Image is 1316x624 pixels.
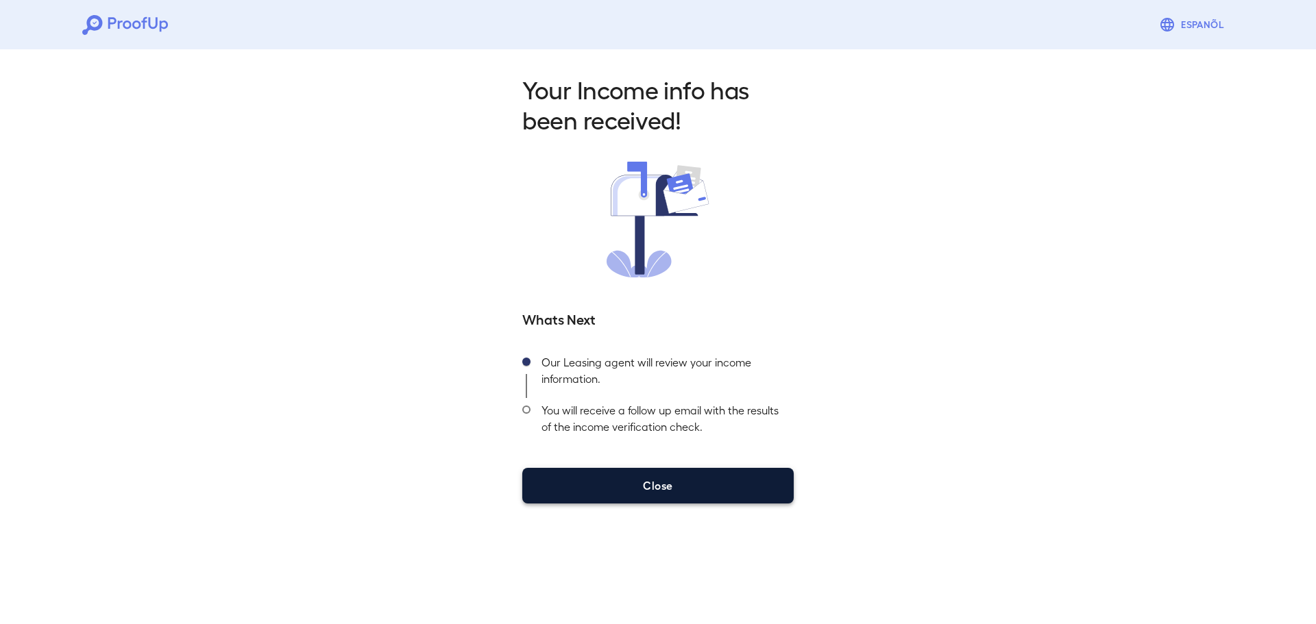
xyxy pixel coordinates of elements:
img: received.svg [607,162,709,277]
div: You will receive a follow up email with the results of the income verification check. [531,398,794,446]
div: Our Leasing agent will review your income information. [531,350,794,398]
h2: Your Income info has been received! [522,74,794,134]
button: Espanõl [1154,11,1234,38]
h5: Whats Next [522,309,794,328]
button: Close [522,468,794,503]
